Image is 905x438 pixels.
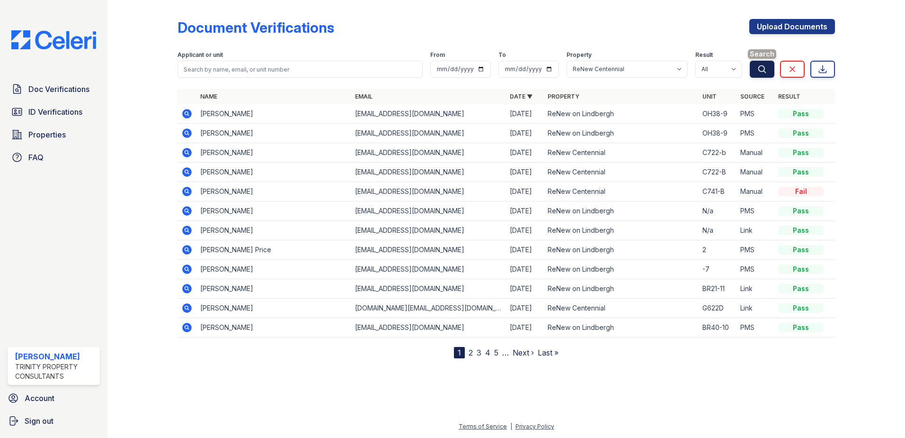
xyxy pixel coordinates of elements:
[506,299,544,318] td: [DATE]
[477,348,481,357] a: 3
[736,279,774,299] td: Link
[699,260,736,279] td: -7
[506,201,544,221] td: [DATE]
[430,51,445,59] label: From
[15,362,96,381] div: Trinity Property Consultants
[510,93,532,100] a: Date ▼
[544,182,699,201] td: ReNew Centennial
[4,411,104,430] a: Sign out
[351,163,506,182] td: [EMAIL_ADDRESS][DOMAIN_NAME]
[200,93,217,100] a: Name
[196,143,351,163] td: [PERSON_NAME]
[515,423,554,430] a: Privacy Policy
[544,299,699,318] td: ReNew Centennial
[502,347,509,358] span: …
[177,51,223,59] label: Applicant or unit
[196,260,351,279] td: [PERSON_NAME]
[351,299,506,318] td: [DOMAIN_NAME][EMAIL_ADDRESS][DOMAIN_NAME]
[778,206,824,216] div: Pass
[506,318,544,338] td: [DATE]
[736,221,774,240] td: Link
[736,143,774,163] td: Manual
[506,143,544,163] td: [DATE]
[506,163,544,182] td: [DATE]
[196,104,351,124] td: [PERSON_NAME]
[196,318,351,338] td: [PERSON_NAME]
[506,279,544,299] td: [DATE]
[544,318,699,338] td: ReNew on Lindbergh
[736,260,774,279] td: PMS
[485,348,490,357] a: 4
[699,143,736,163] td: C722-b
[351,221,506,240] td: [EMAIL_ADDRESS][DOMAIN_NAME]
[748,49,776,59] span: Search
[736,240,774,260] td: PMS
[736,124,774,143] td: PMS
[699,240,736,260] td: 2
[702,93,717,100] a: Unit
[740,93,764,100] a: Source
[778,187,824,196] div: Fail
[699,124,736,143] td: OH38-9
[548,93,579,100] a: Property
[736,182,774,201] td: Manual
[778,148,824,157] div: Pass
[538,348,559,357] a: Last »
[506,124,544,143] td: [DATE]
[778,167,824,177] div: Pass
[736,201,774,221] td: PMS
[196,163,351,182] td: [PERSON_NAME]
[736,163,774,182] td: Manual
[778,265,824,274] div: Pass
[494,348,498,357] a: 5
[351,279,506,299] td: [EMAIL_ADDRESS][DOMAIN_NAME]
[355,93,373,100] a: Email
[351,201,506,221] td: [EMAIL_ADDRESS][DOMAIN_NAME]
[544,260,699,279] td: ReNew on Lindbergh
[513,348,534,357] a: Next ›
[506,182,544,201] td: [DATE]
[699,299,736,318] td: G622D
[15,351,96,362] div: [PERSON_NAME]
[25,415,53,427] span: Sign out
[778,226,824,235] div: Pass
[750,61,774,78] button: Search
[4,30,104,49] img: CE_Logo_Blue-a8612792a0a2168367f1c8372b55b34899dd931a85d93a1a3d3e32e68fde9ad4.png
[177,19,334,36] div: Document Verifications
[351,240,506,260] td: [EMAIL_ADDRESS][DOMAIN_NAME]
[778,109,824,119] div: Pass
[544,124,699,143] td: ReNew on Lindbergh
[544,163,699,182] td: ReNew Centennial
[8,80,100,99] a: Doc Verifications
[695,51,713,59] label: Result
[351,104,506,124] td: [EMAIL_ADDRESS][DOMAIN_NAME]
[498,51,506,59] label: To
[28,129,66,140] span: Properties
[736,299,774,318] td: Link
[28,152,44,163] span: FAQ
[699,279,736,299] td: BR21-11
[544,240,699,260] td: ReNew on Lindbergh
[177,61,423,78] input: Search by name, email, or unit number
[459,423,507,430] a: Terms of Service
[8,102,100,121] a: ID Verifications
[506,104,544,124] td: [DATE]
[544,201,699,221] td: ReNew on Lindbergh
[8,125,100,144] a: Properties
[749,19,835,34] a: Upload Documents
[699,318,736,338] td: BR40-10
[196,299,351,318] td: [PERSON_NAME]
[699,104,736,124] td: OH38-9
[699,201,736,221] td: N/a
[778,303,824,313] div: Pass
[351,260,506,279] td: [EMAIL_ADDRESS][DOMAIN_NAME]
[544,143,699,163] td: ReNew Centennial
[351,124,506,143] td: [EMAIL_ADDRESS][DOMAIN_NAME]
[699,221,736,240] td: N/a
[196,240,351,260] td: [PERSON_NAME] Price
[8,148,100,167] a: FAQ
[544,221,699,240] td: ReNew on Lindbergh
[778,323,824,332] div: Pass
[778,93,800,100] a: Result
